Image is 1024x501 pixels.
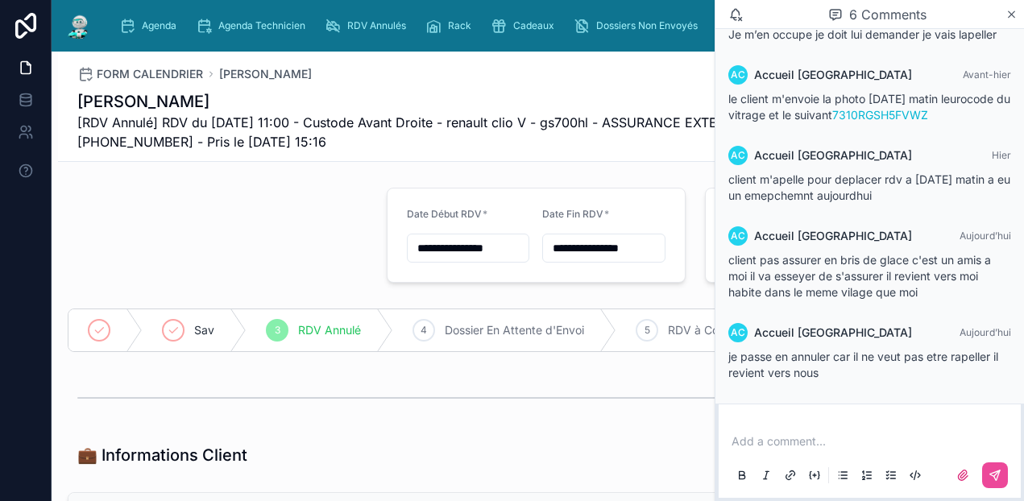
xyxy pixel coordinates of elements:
[421,324,427,337] span: 4
[832,108,928,122] a: 7310RGSH5FVWZ
[731,230,745,242] span: AC
[731,68,745,81] span: AC
[960,326,1011,338] span: Aujourd’hui
[64,13,93,39] img: App logo
[77,444,247,466] h1: 💼 Informations Client
[542,208,603,220] span: Date Fin RDV
[728,92,1010,122] span: le client m'envoie la photo [DATE] matin leurocode du vitrage et le suivant
[569,11,709,40] a: Dossiers Non Envoyés
[754,325,912,341] span: Accueil [GEOGRAPHIC_DATA]
[754,228,912,244] span: Accueil [GEOGRAPHIC_DATA]
[960,230,1011,242] span: Aujourd’hui
[728,253,991,299] span: client pas assurer en bris de glace c'est un amis a moi il va esseyer de s'assurer il revient ver...
[448,19,471,32] span: Rack
[728,350,998,379] span: je passe en annuler car il ne veut pas etre rapeller il revient vers nous
[194,322,214,338] span: Sav
[347,19,406,32] span: RDV Annulés
[754,147,912,164] span: Accueil [GEOGRAPHIC_DATA]
[728,172,1010,202] span: client m'apelle pour deplacer rdv a [DATE] matin a eu un emepchemnt aujourdhui
[731,149,745,162] span: AC
[77,90,885,113] h1: [PERSON_NAME]
[298,322,361,338] span: RDV Annulé
[275,324,280,337] span: 3
[645,324,650,337] span: 5
[849,5,927,24] span: 6 Comments
[218,19,305,32] span: Agenda Technicien
[513,19,554,32] span: Cadeaux
[114,11,188,40] a: Agenda
[320,11,417,40] a: RDV Annulés
[106,8,960,43] div: scrollable content
[142,19,176,32] span: Agenda
[191,11,317,40] a: Agenda Technicien
[731,326,745,339] span: AC
[712,11,804,40] a: Assurances
[728,27,997,41] span: Je m’en occupe je doit lui demander je vais lapeller
[445,322,584,338] span: Dossier En Attente d'Envoi
[219,66,312,82] a: [PERSON_NAME]
[992,149,1011,161] span: Hier
[668,322,756,338] span: RDV à Confirmer
[77,113,885,151] span: [RDV Annulé] RDV du [DATE] 11:00 - Custode Avant Droite - renault clio V - gs700hl - ASSURANCE EX...
[486,11,566,40] a: Cadeaux
[754,67,912,83] span: Accueil [GEOGRAPHIC_DATA]
[421,11,483,40] a: Rack
[407,208,482,220] span: Date Début RDV
[963,68,1011,81] span: Avant-hier
[97,66,203,82] span: FORM CALENDRIER
[596,19,698,32] span: Dossiers Non Envoyés
[77,66,203,82] a: FORM CALENDRIER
